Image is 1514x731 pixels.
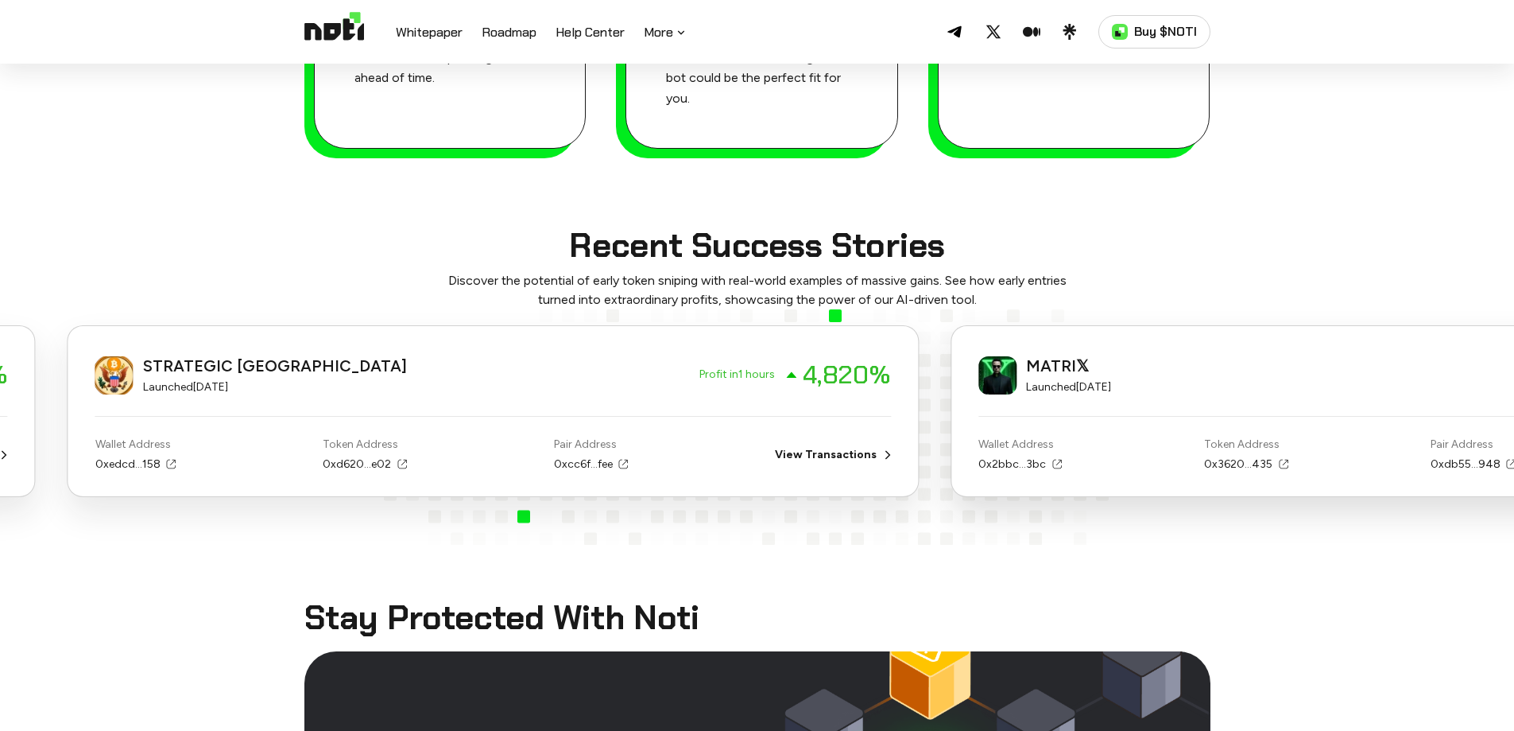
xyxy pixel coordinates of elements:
[68,309,919,544] div: 4 / 5
[143,353,407,379] p: STRATEGIC [GEOGRAPHIC_DATA]
[95,456,176,472] a: 0xedcd...158
[424,271,1091,309] p: Discover the potential of early token sniping with real-world examples of massive gains. See how ...
[1098,15,1210,49] a: Buy $NOTI
[95,436,176,453] p: Wallet Address
[1204,456,1288,472] a: 0x3620...435
[556,23,625,44] a: Help Center
[1204,436,1288,453] p: Token Address
[554,436,629,453] p: Pair Address
[775,446,877,463] a: View Transactions
[323,456,407,472] a: 0xd620...e02
[1026,379,1111,396] p: Launched [DATE]
[323,436,407,453] p: Token Address
[644,23,687,42] button: More
[978,436,1062,453] p: Wallet Address
[304,601,1210,636] h2: Stay Protected With Noti
[978,456,1062,472] a: 0x2bbc...3bc
[699,366,775,383] p: Profit in 1 hours
[803,355,891,395] p: 4,820 %
[304,12,364,52] img: Logo
[396,23,463,44] a: Whitepaper
[143,379,407,396] p: Launched [DATE]
[1026,353,1111,379] p: MATRI𝕏
[482,23,536,44] a: Roadmap
[554,456,629,472] a: 0xcc6f...fee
